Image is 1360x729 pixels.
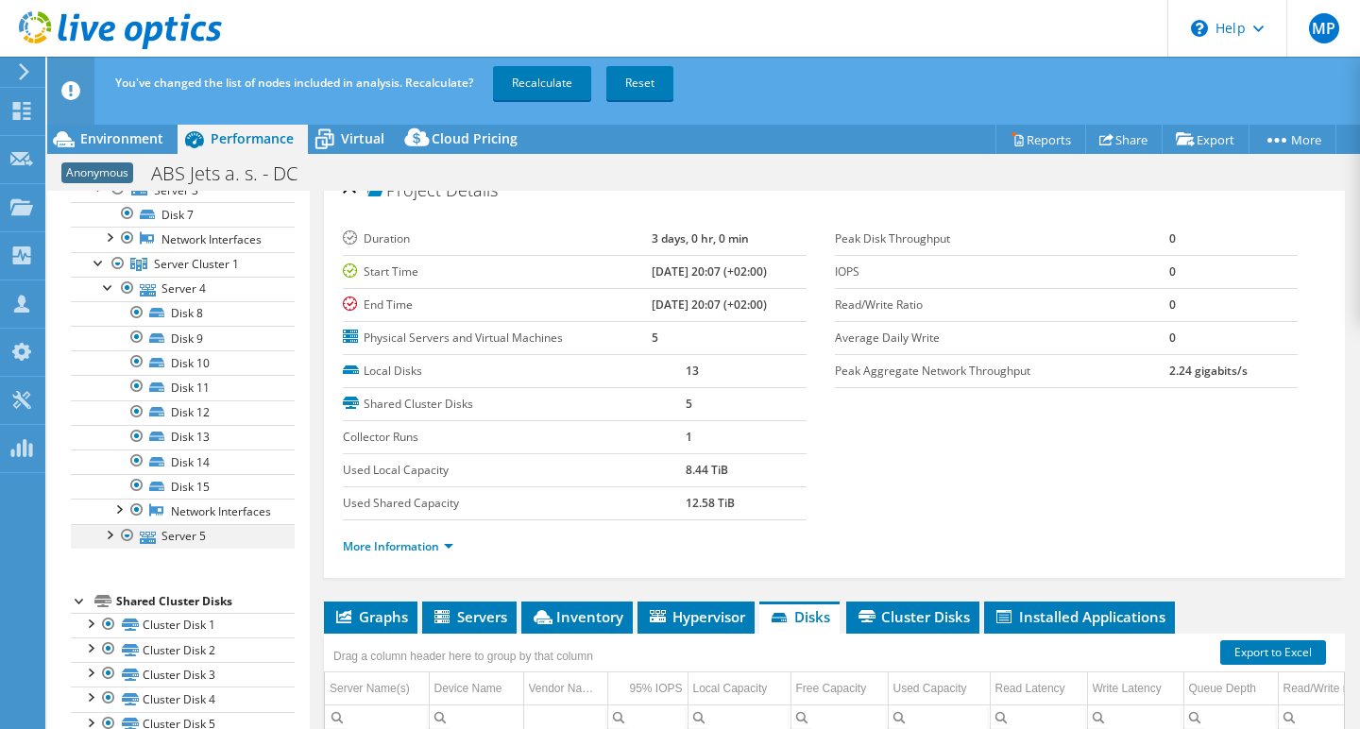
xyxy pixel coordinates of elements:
[531,607,623,626] span: Inventory
[154,182,198,198] span: Server 3
[1169,297,1176,313] b: 0
[71,400,295,425] a: Disk 12
[629,677,682,700] div: 95% IOPS
[688,672,790,705] td: Local Capacity Column
[61,162,133,183] span: Anonymous
[493,66,591,100] a: Recalculate
[343,329,652,348] label: Physical Servers and Virtual Machines
[80,129,163,147] span: Environment
[434,677,502,700] div: Device Name
[341,129,384,147] span: Virtual
[893,677,967,700] div: Used Capacity
[325,672,429,705] td: Server Name(s) Column
[1169,363,1248,379] b: 2.24 gigabits/s
[652,230,749,246] b: 3 days, 0 hr, 0 min
[343,428,686,447] label: Collector Runs
[71,449,295,474] a: Disk 14
[1191,20,1208,37] svg: \n
[686,495,735,511] b: 12.58 TiB
[693,677,768,700] div: Local Capacity
[71,425,295,449] a: Disk 13
[1220,640,1326,665] a: Export to Excel
[835,362,1170,381] label: Peak Aggregate Network Throughput
[686,429,692,445] b: 1
[71,499,295,523] a: Network Interfaces
[71,202,295,227] a: Disk 7
[329,643,598,670] div: Drag a column header here to group by that column
[71,613,295,637] a: Cluster Disk 1
[990,672,1087,705] td: Read Latency Column
[367,181,441,200] span: Project
[343,263,652,281] label: Start Time
[835,263,1170,281] label: IOPS
[71,350,295,375] a: Disk 10
[330,677,410,700] div: Server Name(s)
[211,129,294,147] span: Performance
[333,607,408,626] span: Graphs
[71,252,295,277] a: Server Cluster 1
[769,607,830,626] span: Disks
[1169,330,1176,346] b: 0
[607,672,688,705] td: 95% IOPS Column
[1183,672,1278,705] td: Queue Depth Column
[835,296,1170,314] label: Read/Write Ratio
[71,474,295,499] a: Disk 15
[71,301,295,326] a: Disk 8
[835,329,1170,348] label: Average Daily Write
[429,672,523,705] td: Device Name Column
[143,163,327,184] h1: ABS Jets a. s. - DC
[686,396,692,412] b: 5
[647,607,745,626] span: Hypervisor
[686,363,699,379] b: 13
[71,178,295,202] a: Server 3
[432,129,518,147] span: Cloud Pricing
[343,395,686,414] label: Shared Cluster Disks
[71,326,295,350] a: Disk 9
[71,637,295,662] a: Cluster Disk 2
[1169,230,1176,246] b: 0
[888,672,990,705] td: Used Capacity Column
[1249,125,1336,154] a: More
[1162,125,1249,154] a: Export
[71,687,295,711] a: Cluster Disk 4
[686,462,728,478] b: 8.44 TiB
[652,330,658,346] b: 5
[71,277,295,301] a: Server 4
[446,178,498,201] span: Details
[606,66,673,100] a: Reset
[995,125,1086,154] a: Reports
[1169,263,1176,280] b: 0
[796,677,867,700] div: Free Capacity
[652,297,767,313] b: [DATE] 20:07 (+02:00)
[652,263,767,280] b: [DATE] 20:07 (+02:00)
[856,607,970,626] span: Cluster Disks
[1309,13,1339,43] span: MP
[529,677,603,700] div: Vendor Name*
[1085,125,1163,154] a: Share
[115,75,473,91] span: You've changed the list of nodes included in analysis. Recalculate?
[790,672,888,705] td: Free Capacity Column
[116,590,295,613] div: Shared Cluster Disks
[343,229,652,248] label: Duration
[71,524,295,549] a: Server 5
[1093,677,1162,700] div: Write Latency
[1087,672,1183,705] td: Write Latency Column
[154,256,239,272] span: Server Cluster 1
[71,662,295,687] a: Cluster Disk 3
[343,538,453,554] a: More Information
[343,461,686,480] label: Used Local Capacity
[994,607,1165,626] span: Installed Applications
[343,362,686,381] label: Local Disks
[71,375,295,399] a: Disk 11
[343,296,652,314] label: End Time
[343,494,686,513] label: Used Shared Capacity
[835,229,1170,248] label: Peak Disk Throughput
[995,677,1065,700] div: Read Latency
[71,227,295,251] a: Network Interfaces
[1189,677,1256,700] div: Queue Depth
[523,672,607,705] td: Vendor Name* Column
[432,607,507,626] span: Servers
